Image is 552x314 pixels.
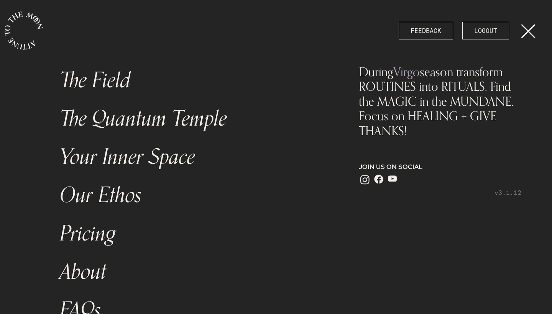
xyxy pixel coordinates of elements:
div: During season transform ROUTINES into RITUALS. Find the MAGIC in the MUNDANE. Focus on HEALING + ... [359,64,521,138]
a: Pricing [55,214,331,253]
p: v3.1.12 [359,188,521,197]
a: Your Inner Space [55,138,331,176]
a: LOGOUT [462,22,509,39]
span: Virgo [393,64,420,79]
p: JOIN US ON SOCIAL [359,162,521,172]
a: The Quantum Temple [55,100,331,138]
a: About [55,253,331,291]
a: Our Ethos [55,176,331,214]
button: FEEDBACK [399,22,453,39]
a: The Field [55,61,331,100]
span: FEEDBACK [411,26,441,35]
